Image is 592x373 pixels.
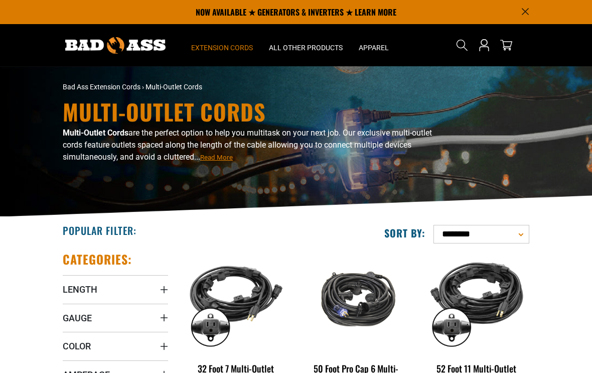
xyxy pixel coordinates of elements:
h2: Categories: [63,252,132,267]
img: black [422,253,531,350]
img: black [302,253,410,350]
span: are the perfect option to help you multitask on your next job. Our exclusive multi-outlet cords f... [63,128,432,162]
summary: Extension Cords [183,24,261,66]
summary: Search [454,37,470,53]
summary: All Other Products [261,24,351,66]
a: Bad Ass Extension Cords [63,83,140,91]
span: Extension Cords [191,43,253,52]
span: › [142,83,144,91]
summary: Color [63,332,168,360]
nav: breadcrumbs [63,82,369,92]
span: All Other Products [269,43,343,52]
img: Bad Ass Extension Cords [65,37,166,54]
img: black [182,253,290,350]
span: Read More [200,154,233,161]
summary: Apparel [351,24,397,66]
label: Sort by: [384,226,425,239]
h2: Popular Filter: [63,224,136,237]
span: Gauge [63,312,92,324]
b: Multi-Outlet Cords [63,128,128,138]
h1: Multi-Outlet Cords [63,101,449,123]
span: Length [63,284,97,295]
summary: Gauge [63,304,168,332]
span: Multi-Outlet Cords [145,83,202,91]
span: Color [63,340,91,352]
span: Apparel [359,43,389,52]
summary: Length [63,275,168,303]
